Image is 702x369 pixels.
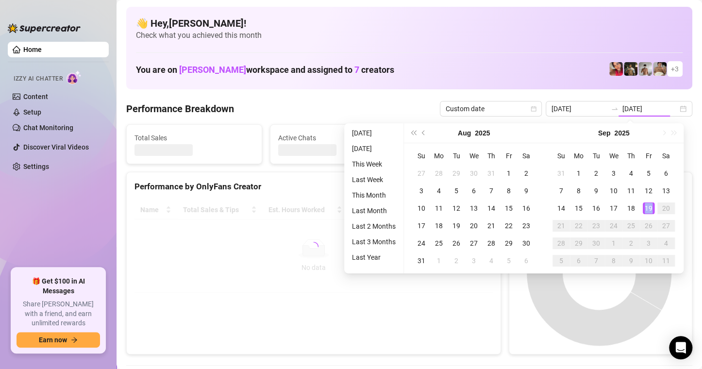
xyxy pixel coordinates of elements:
[421,133,541,143] span: Messages Sent
[552,103,607,114] input: Start date
[17,300,100,328] span: Share [PERSON_NAME] with a friend, and earn unlimited rewards
[14,74,63,84] span: Izzy AI Chatter
[126,102,234,116] h4: Performance Breakdown
[136,65,394,75] h1: You are on workspace and assigned to creators
[671,64,679,74] span: + 3
[23,143,89,151] a: Discover Viral Videos
[136,30,683,41] span: Check what you achieved this month
[622,103,678,114] input: End date
[308,241,319,252] span: loading
[23,163,49,170] a: Settings
[71,336,78,343] span: arrow-right
[17,332,100,348] button: Earn nowarrow-right
[653,62,667,76] img: Aussieboy_jfree
[39,336,67,344] span: Earn now
[354,65,359,75] span: 7
[17,277,100,296] span: 🎁 Get $100 in AI Messages
[624,62,637,76] img: Tony
[611,105,618,113] span: swap-right
[446,101,536,116] span: Custom date
[136,17,683,30] h4: 👋 Hey, [PERSON_NAME] !
[8,23,81,33] img: logo-BBDzfeDw.svg
[517,180,684,193] div: Sales by OnlyFans Creator
[23,93,48,101] a: Content
[278,133,398,143] span: Active Chats
[179,65,246,75] span: [PERSON_NAME]
[611,105,618,113] span: to
[134,133,254,143] span: Total Sales
[23,124,73,132] a: Chat Monitoring
[23,108,41,116] a: Setup
[531,106,536,112] span: calendar
[609,62,623,76] img: Vanessa
[638,62,652,76] img: aussieboy_j
[669,336,692,359] div: Open Intercom Messenger
[134,180,493,193] div: Performance by OnlyFans Creator
[67,70,82,84] img: AI Chatter
[23,46,42,53] a: Home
